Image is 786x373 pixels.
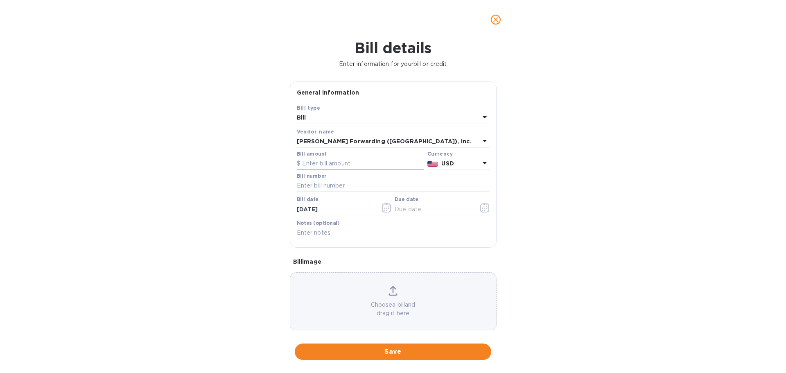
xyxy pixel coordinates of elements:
[297,180,490,192] input: Enter bill number
[427,151,453,157] b: Currency
[297,105,321,111] b: Bill type
[297,203,374,215] input: Select date
[427,161,438,167] img: USD
[297,227,490,239] input: Enter notes
[441,160,454,167] b: USD
[297,89,359,96] b: General information
[297,151,326,156] label: Bill amount
[297,129,334,135] b: Vendor name
[297,197,318,202] label: Bill date
[7,39,779,57] h1: Bill details
[297,174,326,179] label: Bill number
[7,60,779,68] p: Enter information for your bill or credit
[297,158,424,170] input: $ Enter bill amount
[297,114,306,121] b: Bill
[297,221,340,226] label: Notes (optional)
[290,301,496,318] p: Choose a bill and drag it here
[395,197,418,202] label: Due date
[395,203,472,215] input: Due date
[295,344,491,360] button: Save
[293,258,493,266] p: Bill image
[297,138,472,145] b: [PERSON_NAME] Forwarding ([GEOGRAPHIC_DATA]), Inc.
[486,10,506,29] button: close
[301,347,485,357] span: Save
